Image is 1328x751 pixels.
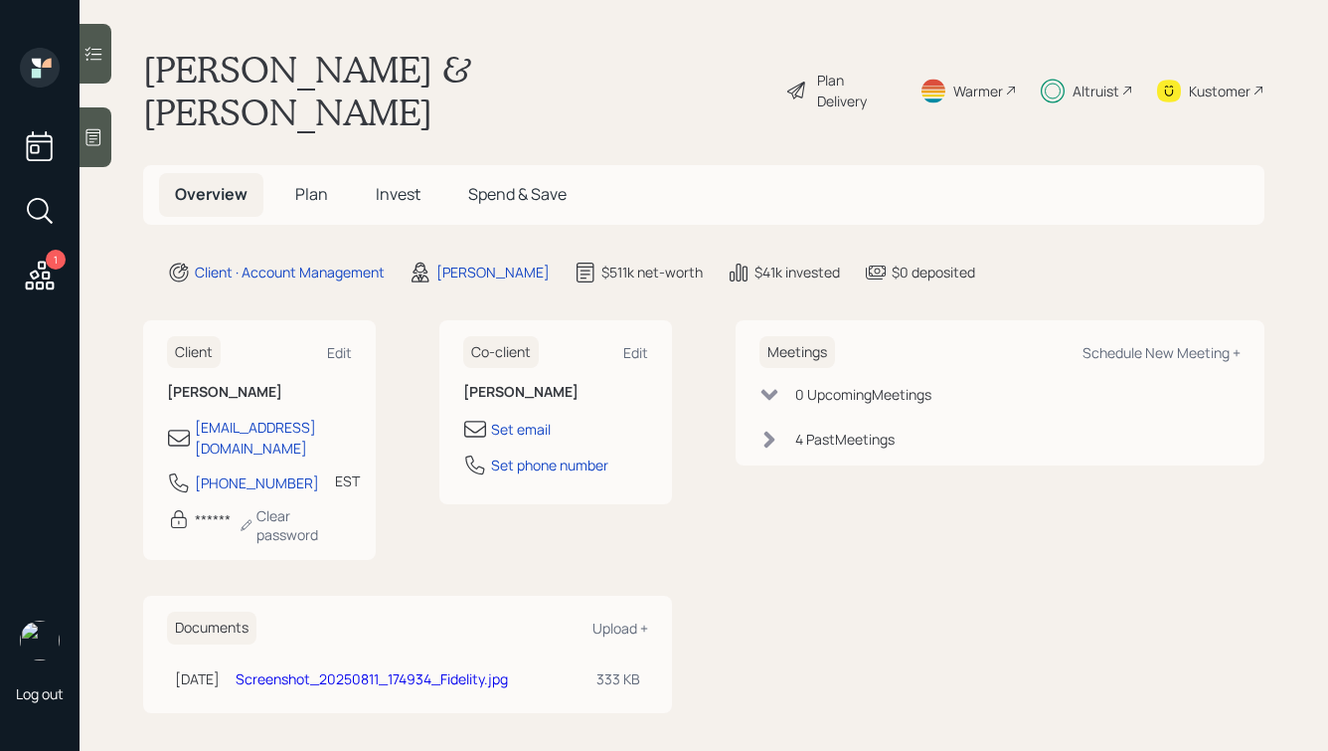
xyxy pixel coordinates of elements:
[623,343,648,362] div: Edit
[167,384,352,401] h6: [PERSON_NAME]
[436,262,550,282] div: [PERSON_NAME]
[892,262,975,282] div: $0 deposited
[592,619,648,638] div: Upload +
[1082,343,1241,362] div: Schedule New Meeting +
[601,262,703,282] div: $511k net-worth
[175,183,248,205] span: Overview
[795,384,931,405] div: 0 Upcoming Meeting s
[759,336,835,369] h6: Meetings
[295,183,328,205] span: Plan
[335,470,360,491] div: EST
[16,684,64,703] div: Log out
[195,472,319,493] div: [PHONE_NUMBER]
[1189,81,1250,101] div: Kustomer
[463,384,648,401] h6: [PERSON_NAME]
[754,262,840,282] div: $41k invested
[817,70,896,111] div: Plan Delivery
[463,336,539,369] h6: Co-client
[795,429,895,450] div: 4 Past Meeting s
[596,668,640,689] div: 333 KB
[376,183,420,205] span: Invest
[239,506,352,544] div: Clear password
[1073,81,1119,101] div: Altruist
[327,343,352,362] div: Edit
[953,81,1003,101] div: Warmer
[20,621,60,660] img: hunter_neumayer.jpg
[143,48,769,133] h1: [PERSON_NAME] & [PERSON_NAME]
[175,668,220,689] div: [DATE]
[491,455,608,475] div: Set phone number
[491,419,551,440] div: Set email
[46,250,66,270] div: 1
[195,262,385,282] div: Client · Account Management
[236,669,508,688] a: Screenshot_20250811_174934_Fidelity.jpg
[167,336,221,369] h6: Client
[468,183,567,205] span: Spend & Save
[167,612,256,645] h6: Documents
[195,417,352,459] div: [EMAIL_ADDRESS][DOMAIN_NAME]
